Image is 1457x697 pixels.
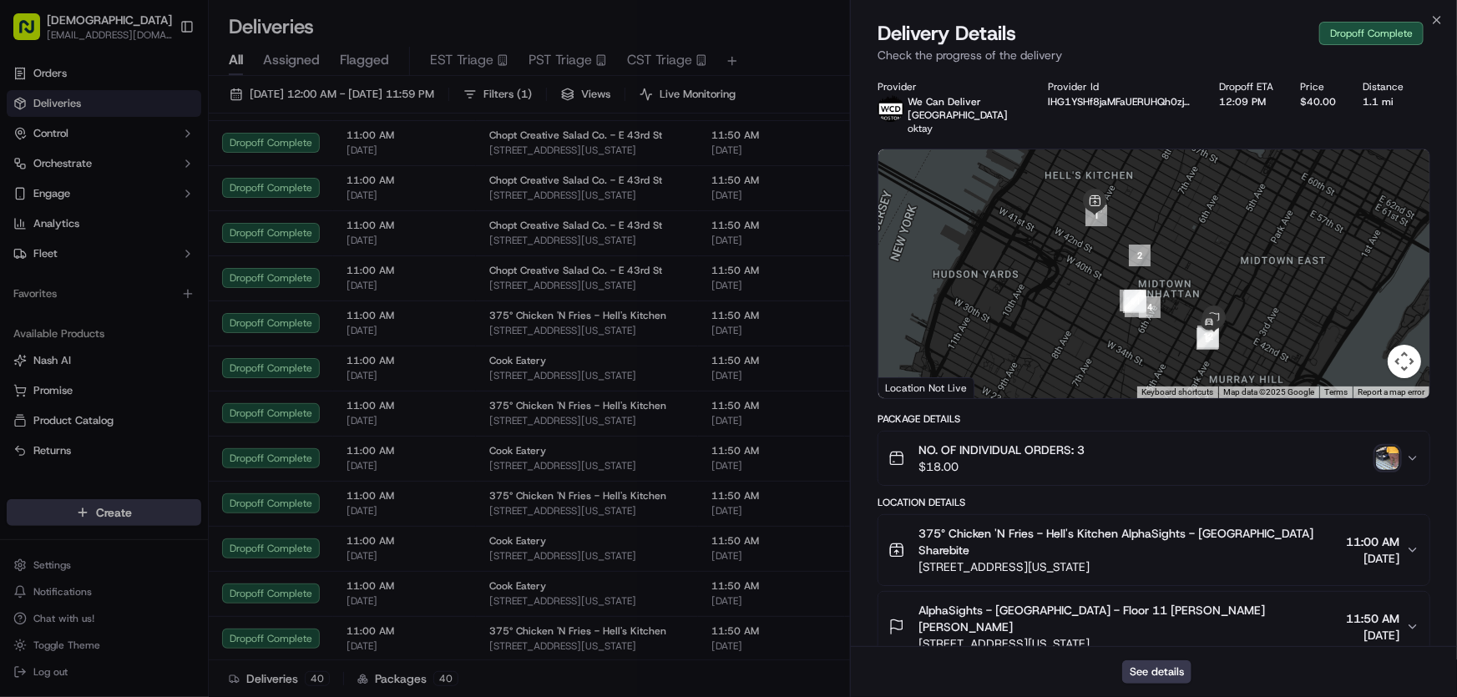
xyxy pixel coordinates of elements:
[878,95,904,122] img: profile_wcd-boston.png
[1324,387,1348,396] a: Terms (opens in new tab)
[1346,550,1399,567] span: [DATE]
[1141,386,1213,398] button: Keyboard shortcuts
[1300,80,1336,93] div: Price
[17,17,50,50] img: Nash
[918,602,1339,635] span: AlphaSights - [GEOGRAPHIC_DATA] - Floor 11 [PERSON_NAME] [PERSON_NAME]
[1129,245,1151,266] div: 2
[158,242,268,259] span: API Documentation
[43,108,301,125] input: Got a question? Start typing here...
[141,244,154,257] div: 💻
[1196,328,1218,350] div: 5
[908,122,933,135] span: oktay
[1125,290,1146,311] div: 3
[1219,95,1273,109] div: 12:09 PM
[878,80,1022,93] div: Provider
[1085,205,1107,226] div: 1
[1223,387,1314,396] span: Map data ©2025 Google
[1363,95,1404,109] div: 1.1 mi
[17,67,304,93] p: Welcome 👋
[878,377,974,398] div: Location Not Live
[878,412,1430,426] div: Package Details
[1388,345,1421,378] button: Map camera controls
[33,242,128,259] span: Knowledge Base
[1346,627,1399,644] span: [DATE]
[908,95,1022,122] p: We Can Deliver [GEOGRAPHIC_DATA]
[17,159,47,189] img: 1736555255976-a54dd68f-1ca7-489b-9aae-adbdc363a1c4
[57,159,274,176] div: Start new chat
[166,283,202,295] span: Pylon
[878,20,1016,47] span: Delivery Details
[878,515,1429,585] button: 375° Chicken 'N Fries - Hell's Kitchen AlphaSights - [GEOGRAPHIC_DATA] Sharebite[STREET_ADDRESS][...
[1346,533,1399,550] span: 11:00 AM
[1376,447,1399,470] img: photo_proof_of_delivery image
[1120,290,1141,311] div: 10
[1358,387,1424,396] a: Report a map error
[1122,660,1191,684] button: See details
[878,432,1429,485] button: NO. OF INDIVIDUAL ORDERS: 3$18.00photo_proof_of_delivery image
[1125,290,1146,312] div: 11
[1219,80,1273,93] div: Dropoff ETA
[134,235,275,265] a: 💻API Documentation
[10,235,134,265] a: 📗Knowledge Base
[918,442,1085,458] span: NO. OF INDIVIDUAL ORDERS: 3
[918,635,1339,652] span: [STREET_ADDRESS][US_STATE]
[1124,290,1146,311] div: 9
[1139,296,1161,318] div: 4
[1346,610,1399,627] span: 11:50 AM
[1197,326,1219,347] div: 12
[118,282,202,295] a: Powered byPylon
[883,376,938,398] a: Open this area in Google Maps (opens a new window)
[878,592,1429,662] button: AlphaSights - [GEOGRAPHIC_DATA] - Floor 11 [PERSON_NAME] [PERSON_NAME][STREET_ADDRESS][US_STATE]1...
[1048,80,1192,93] div: Provider Id
[17,244,30,257] div: 📗
[1300,95,1336,109] div: $40.00
[284,164,304,184] button: Start new chat
[1363,80,1404,93] div: Distance
[918,458,1085,475] span: $18.00
[883,376,938,398] img: Google
[918,525,1339,558] span: 375° Chicken 'N Fries - Hell's Kitchen AlphaSights - [GEOGRAPHIC_DATA] Sharebite
[878,496,1430,509] div: Location Details
[878,47,1430,63] p: Check the progress of the delivery
[57,176,211,189] div: We're available if you need us!
[918,558,1339,575] span: [STREET_ADDRESS][US_STATE]
[1048,95,1192,109] button: lHG1YSHf8jaMFaUERUHQh0zj IXARDqnYz8iFMunw2Uoahz83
